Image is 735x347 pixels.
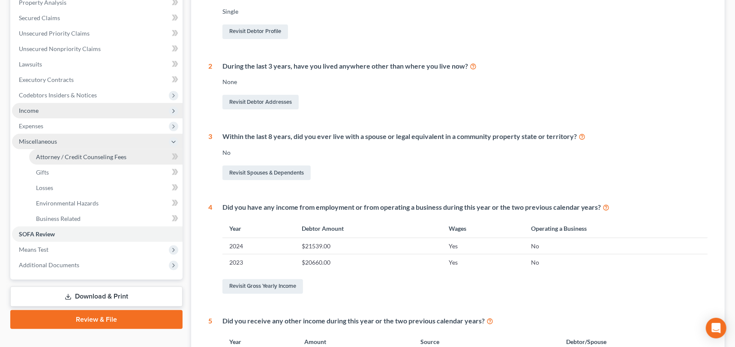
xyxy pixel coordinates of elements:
[10,287,183,307] a: Download & Print
[208,202,212,296] div: 4
[208,61,212,112] div: 2
[222,254,295,271] td: 2023
[19,60,42,68] span: Lawsuits
[19,30,90,37] span: Unsecured Priority Claims
[222,24,288,39] a: Revisit Debtor Profile
[222,7,708,16] div: Single
[524,219,708,238] th: Operating a Business
[19,45,101,52] span: Unsecured Nonpriority Claims
[19,261,79,269] span: Additional Documents
[222,148,708,157] div: No
[19,76,74,83] span: Executory Contracts
[442,219,525,238] th: Wages
[29,165,183,180] a: Gifts
[12,41,183,57] a: Unsecured Nonpriority Claims
[12,26,183,41] a: Unsecured Priority Claims
[295,219,442,238] th: Debtor Amount
[12,10,183,26] a: Secured Claims
[29,180,183,196] a: Losses
[19,122,43,130] span: Expenses
[12,57,183,72] a: Lawsuits
[706,318,726,338] div: Open Intercom Messenger
[222,95,299,109] a: Revisit Debtor Addresses
[19,138,57,145] span: Miscellaneous
[36,184,53,191] span: Losses
[29,149,183,165] a: Attorney / Credit Counseling Fees
[222,279,303,294] a: Revisit Gross Yearly Income
[222,238,295,254] td: 2024
[222,166,311,180] a: Revisit Spouses & Dependents
[295,254,442,271] td: $20660.00
[442,238,525,254] td: Yes
[19,230,55,238] span: SOFA Review
[19,14,60,21] span: Secured Claims
[208,132,212,182] div: 3
[19,107,39,114] span: Income
[222,202,708,212] div: Did you have any income from employment or from operating a business during this year or the two ...
[19,246,48,253] span: Means Test
[222,316,708,326] div: Did you receive any other income during this year or the two previous calendar years?
[36,153,126,160] span: Attorney / Credit Counseling Fees
[29,196,183,211] a: Environmental Hazards
[222,61,708,71] div: During the last 3 years, have you lived anywhere other than where you live now?
[12,72,183,88] a: Executory Contracts
[222,78,708,86] div: None
[36,199,99,207] span: Environmental Hazards
[10,310,183,329] a: Review & File
[36,215,81,222] span: Business Related
[222,132,708,142] div: Within the last 8 years, did you ever live with a spouse or legal equivalent in a community prope...
[524,254,708,271] td: No
[295,238,442,254] td: $21539.00
[524,238,708,254] td: No
[36,169,49,176] span: Gifts
[19,91,97,99] span: Codebtors Insiders & Notices
[442,254,525,271] td: Yes
[222,219,295,238] th: Year
[12,226,183,242] a: SOFA Review
[29,211,183,226] a: Business Related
